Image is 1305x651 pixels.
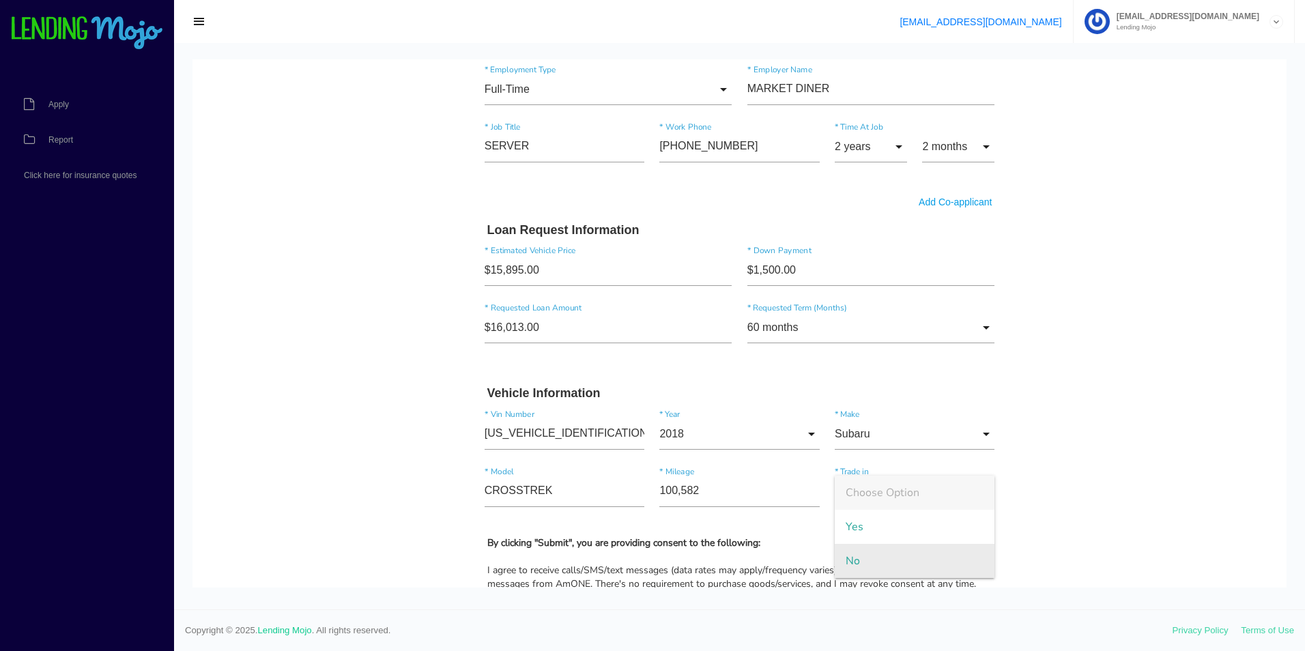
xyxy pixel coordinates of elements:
img: Profile image [1085,9,1110,34]
span: Yes [642,450,802,484]
span: Click here for insurance quotes [24,171,137,179]
a: Add Co-applicant [726,136,799,149]
div: I agree to receive calls/SMS/text messages (data rates may apply/frequency varies) via auto diale... [295,504,800,545]
span: Choose Option [642,416,802,450]
h3: Loan Request Information [295,164,800,179]
h3: Vehicle Information [295,327,800,342]
a: Privacy Policy [1173,625,1229,635]
span: No [642,484,802,519]
img: logo-small.png [10,16,164,50]
b: By clicking "Submit", you are providing consent to the following: [295,477,568,490]
a: Lending Mojo [258,625,312,635]
a: [EMAIL_ADDRESS][DOMAIN_NAME] [900,16,1061,27]
span: Report [48,136,73,144]
span: [EMAIL_ADDRESS][DOMAIN_NAME] [1110,12,1259,20]
a: Terms of Use [1241,625,1294,635]
span: Apply [48,100,69,108]
small: Lending Mojo [1110,24,1259,31]
span: Copyright © 2025. . All rights reserved. [185,624,1173,637]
